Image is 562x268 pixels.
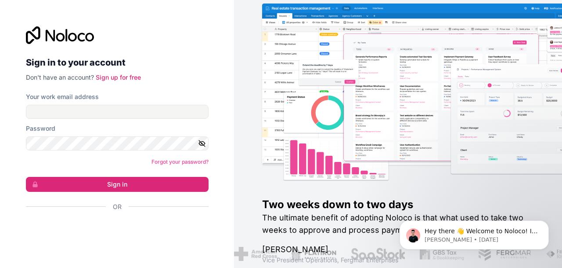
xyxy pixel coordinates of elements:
label: Password [26,124,55,133]
iframe: Intercom notifications message [386,202,562,264]
span: Don't have an account? [26,73,94,81]
input: Email address [26,105,209,119]
a: Sign up for free [96,73,141,81]
h2: Sign in to your account [26,55,209,70]
h1: [PERSON_NAME] [262,243,534,256]
img: /assets/american-red-cross-BAupjrZR.png [234,247,277,261]
input: Password [26,136,209,151]
h1: Two weeks down to two days [262,198,534,212]
a: Forgot your password? [151,158,209,165]
span: Or [113,202,122,211]
label: Your work email address [26,92,99,101]
h2: The ultimate benefit of adopting Noloco is that what used to take two weeks to approve and proces... [262,212,534,236]
iframe: Sign in with Google Button [22,221,206,240]
button: Sign in [26,177,209,192]
h1: Vice President Operations , Fergmar Enterprises [262,256,534,264]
